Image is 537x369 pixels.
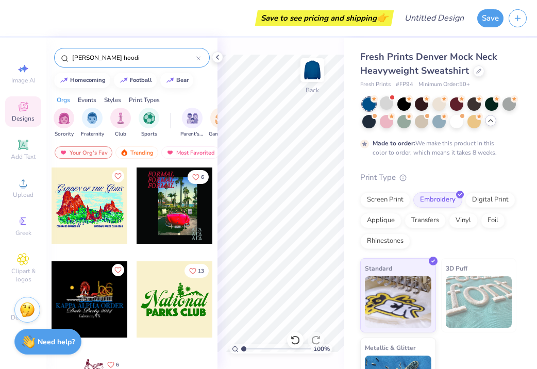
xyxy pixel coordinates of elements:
[477,9,504,27] button: Save
[360,80,391,89] span: Fresh Prints
[449,213,478,228] div: Vinyl
[54,108,74,138] button: filter button
[215,112,227,124] img: Game Day Image
[59,149,68,156] img: most_fav.gif
[115,130,126,138] span: Club
[112,264,124,276] button: Like
[104,95,121,105] div: Styles
[57,95,70,105] div: Orgs
[481,213,505,228] div: Foil
[201,175,204,180] span: 6
[360,192,410,208] div: Screen Print
[413,192,462,208] div: Embroidery
[180,108,204,138] div: filter for Parent's Weekend
[116,362,119,367] span: 6
[418,80,470,89] span: Minimum Order: 50 +
[87,112,98,124] img: Fraternity Image
[306,86,319,95] div: Back
[115,112,126,124] img: Club Image
[446,263,467,274] span: 3D Puff
[209,108,232,138] button: filter button
[141,130,157,138] span: Sports
[143,112,155,124] img: Sports Image
[5,267,41,283] span: Clipart & logos
[365,342,416,353] span: Metallic & Glitter
[188,170,209,184] button: Like
[180,108,204,138] button: filter button
[360,233,410,249] div: Rhinestones
[166,77,174,83] img: trend_line.gif
[81,108,104,138] button: filter button
[120,77,128,83] img: trend_line.gif
[373,139,499,157] div: We make this product in this color to order, which means it takes 8 weeks.
[180,130,204,138] span: Parent's Weekend
[114,73,157,88] button: football
[11,76,36,85] span: Image AI
[396,8,472,28] input: Untitled Design
[130,77,152,83] div: football
[110,108,131,138] button: filter button
[465,192,515,208] div: Digital Print
[112,170,124,182] button: Like
[70,77,106,83] div: homecoming
[55,146,112,159] div: Your Org's Fav
[71,53,196,63] input: Try "Alpha"
[360,213,401,228] div: Applique
[446,276,512,328] img: 3D Puff
[12,114,35,123] span: Designs
[120,149,128,156] img: trending.gif
[160,73,193,88] button: bear
[81,108,104,138] div: filter for Fraternity
[405,213,446,228] div: Transfers
[360,172,516,183] div: Print Type
[313,344,330,354] span: 100 %
[129,95,160,105] div: Print Types
[60,77,68,83] img: trend_line.gif
[11,313,36,322] span: Decorate
[15,229,31,237] span: Greek
[139,108,159,138] div: filter for Sports
[139,108,159,138] button: filter button
[209,108,232,138] div: filter for Game Day
[176,77,189,83] div: bear
[115,146,158,159] div: Trending
[377,11,388,24] span: 👉
[58,112,70,124] img: Sorority Image
[373,139,415,147] strong: Made to order:
[110,108,131,138] div: filter for Club
[78,95,96,105] div: Events
[54,73,110,88] button: homecoming
[11,153,36,161] span: Add Text
[365,276,431,328] img: Standard
[187,112,198,124] img: Parent's Weekend Image
[365,263,392,274] span: Standard
[81,130,104,138] span: Fraternity
[209,130,232,138] span: Game Day
[55,130,74,138] span: Sorority
[38,337,75,347] strong: Need help?
[161,146,220,159] div: Most Favorited
[396,80,413,89] span: # FP94
[13,191,33,199] span: Upload
[184,264,209,278] button: Like
[360,51,497,77] span: Fresh Prints Denver Mock Neck Heavyweight Sweatshirt
[166,149,174,156] img: most_fav.gif
[198,269,204,274] span: 13
[302,60,323,80] img: Back
[54,108,74,138] div: filter for Sorority
[258,10,391,26] div: Save to see pricing and shipping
